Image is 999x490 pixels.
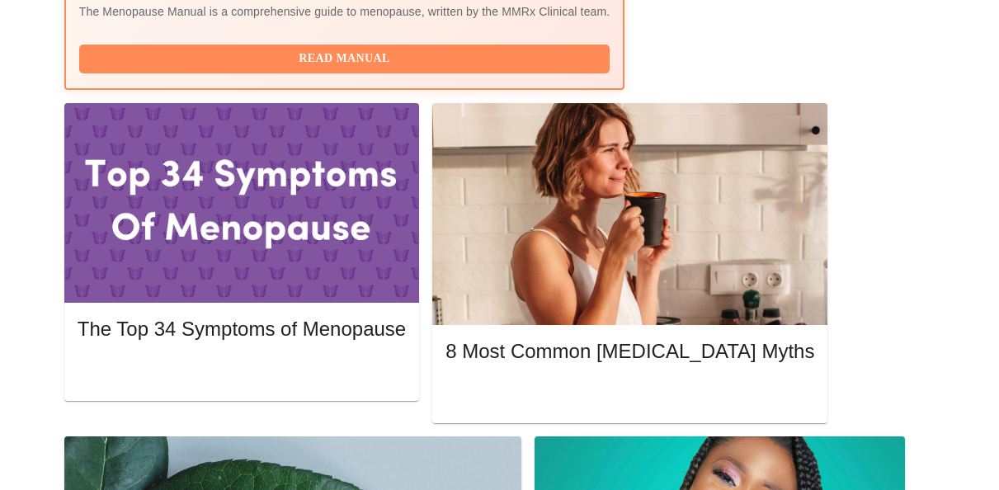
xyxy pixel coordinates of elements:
a: Read More [445,386,818,400]
a: Read Manual [79,50,615,64]
h5: 8 Most Common [MEDICAL_DATA] Myths [445,338,814,365]
button: Read More [78,357,406,386]
span: Read Manual [96,49,594,69]
button: Read More [445,380,814,409]
span: Read More [94,361,389,382]
a: Read More [78,363,410,377]
h5: The Top 34 Symptoms of Menopause [78,316,406,342]
button: Read Manual [79,45,610,73]
span: Read More [462,384,798,405]
p: The Menopause Manual is a comprehensive guide to menopause, written by the MMRx Clinical team. [79,3,610,20]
